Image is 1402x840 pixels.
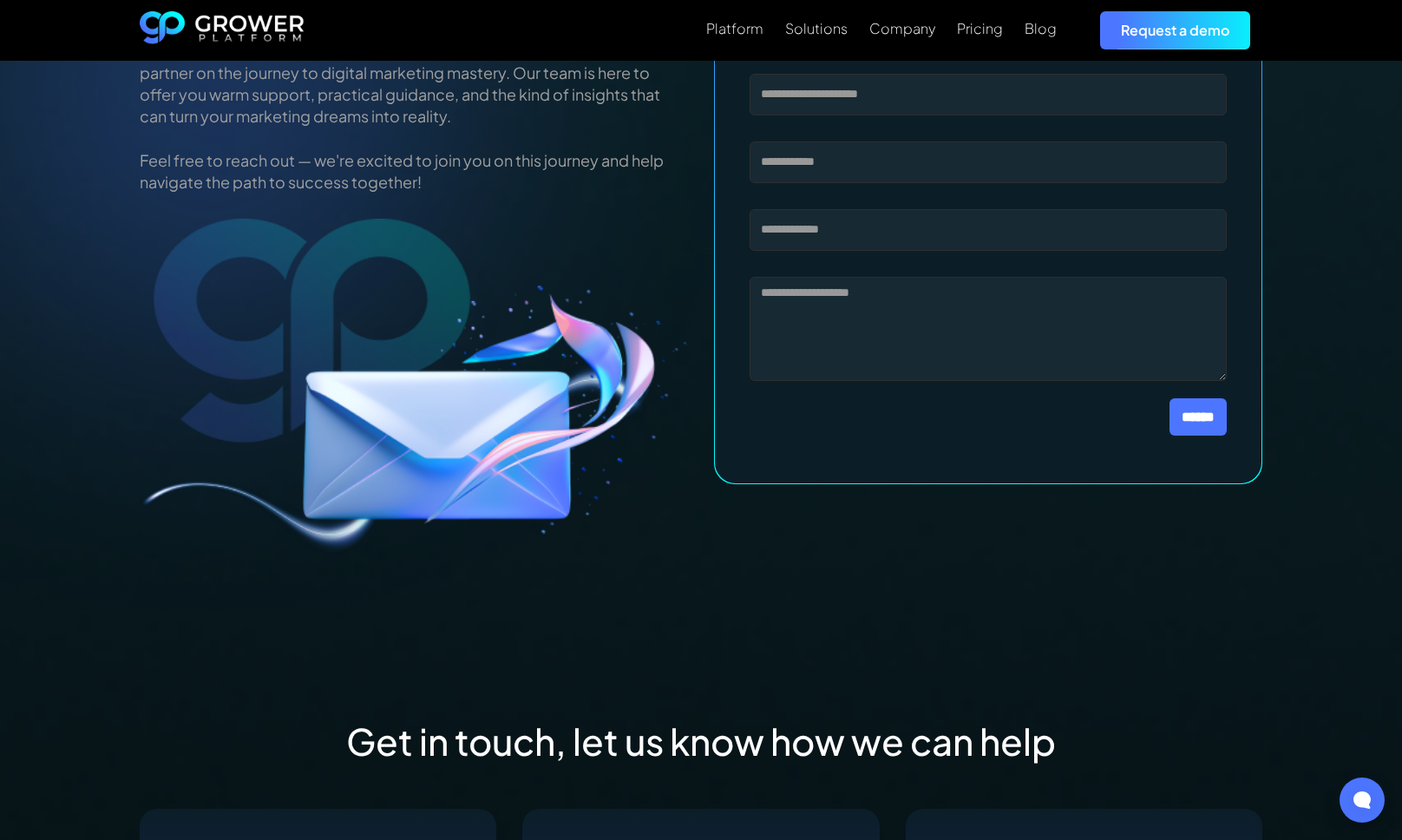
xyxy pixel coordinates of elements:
[140,40,688,193] p: At [GEOGRAPHIC_DATA], we're more than just a platform; we're your partner on the journey to digit...
[140,11,305,49] a: home
[785,18,848,39] a: Solutions
[346,719,1056,763] h2: Get in touch, let us know how we can help
[1025,20,1057,36] div: Blog
[750,6,1227,436] form: Message
[869,20,935,36] div: Company
[957,20,1003,36] div: Pricing
[957,18,1003,39] a: Pricing
[706,20,763,36] div: Platform
[706,18,763,39] a: Platform
[785,20,848,36] div: Solutions
[1025,18,1057,39] a: Blog
[1100,11,1250,49] a: Request a demo
[869,18,935,39] a: Company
